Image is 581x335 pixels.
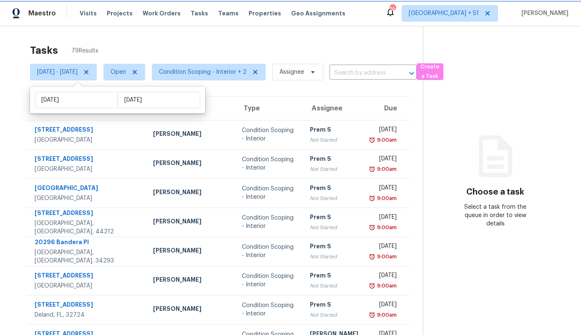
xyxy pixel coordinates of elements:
[35,282,140,290] div: [GEOGRAPHIC_DATA]
[310,213,358,223] div: Prem S
[153,246,229,257] div: [PERSON_NAME]
[372,184,397,194] div: [DATE]
[242,185,296,201] div: Condition Scoping - Interior
[375,252,397,261] div: 9:00am
[35,92,117,108] input: Start date
[242,243,296,260] div: Condition Scoping - Interior
[35,165,140,173] div: [GEOGRAPHIC_DATA]
[35,219,140,236] div: [GEOGRAPHIC_DATA], [GEOGRAPHIC_DATA], 44212
[372,155,397,165] div: [DATE]
[372,125,397,136] div: [DATE]
[242,126,296,143] div: Condition Scoping - Interior
[375,136,397,144] div: 9:00am
[369,311,375,319] img: Overdue Alarm Icon
[310,125,358,136] div: Prem S
[242,214,296,230] div: Condition Scoping - Interior
[28,9,56,17] span: Maestro
[153,159,229,169] div: [PERSON_NAME]
[143,9,181,17] span: Work Orders
[310,282,358,290] div: Not Started
[375,223,397,232] div: 9:00am
[35,125,140,136] div: [STREET_ADDRESS]
[375,194,397,202] div: 9:00am
[153,305,229,315] div: [PERSON_NAME]
[153,130,229,140] div: [PERSON_NAME]
[417,63,443,80] button: Create a Task
[466,188,524,196] h3: Choose a task
[153,275,229,286] div: [PERSON_NAME]
[303,97,365,120] th: Assignee
[242,272,296,289] div: Condition Scoping - Interior
[369,165,375,173] img: Overdue Alarm Icon
[310,155,358,165] div: Prem S
[35,136,140,144] div: [GEOGRAPHIC_DATA]
[35,238,140,248] div: 20296 Bandera Pl
[409,9,479,17] span: [GEOGRAPHIC_DATA] + 51
[191,10,208,16] span: Tasks
[310,194,358,202] div: Not Started
[369,252,375,261] img: Overdue Alarm Icon
[159,68,246,76] span: Condition Scoping - Interior + 2
[71,47,98,55] span: 79 Results
[372,300,397,311] div: [DATE]
[310,271,358,282] div: Prem S
[372,213,397,223] div: [DATE]
[118,92,200,108] input: End date
[218,9,239,17] span: Teams
[35,271,140,282] div: [STREET_ADDRESS]
[107,9,133,17] span: Projects
[372,242,397,252] div: [DATE]
[235,97,303,120] th: Type
[390,5,395,13] div: 744
[310,165,358,173] div: Not Started
[310,311,358,319] div: Not Started
[242,301,296,318] div: Condition Scoping - Interior
[35,248,140,265] div: [GEOGRAPHIC_DATA], [GEOGRAPHIC_DATA], 34293
[35,155,140,165] div: [STREET_ADDRESS]
[153,188,229,198] div: [PERSON_NAME]
[375,311,397,319] div: 9:00am
[459,203,531,228] div: Select a task from the queue in order to view details
[35,311,140,319] div: Deland, FL, 32724
[518,9,568,17] span: [PERSON_NAME]
[369,282,375,290] img: Overdue Alarm Icon
[372,271,397,282] div: [DATE]
[153,217,229,227] div: [PERSON_NAME]
[310,300,358,311] div: Prem S
[111,68,126,76] span: Open
[421,62,439,81] span: Create a Task
[375,165,397,173] div: 9:00am
[310,184,358,194] div: Prem S
[35,300,140,311] div: [STREET_ADDRESS]
[310,136,358,144] div: Not Started
[369,223,375,232] img: Overdue Alarm Icon
[37,68,78,76] span: [DATE] - [DATE]
[242,155,296,172] div: Condition Scoping - Interior
[369,194,375,202] img: Overdue Alarm Icon
[80,9,97,17] span: Visits
[406,67,418,79] button: Open
[329,67,393,80] input: Search by address
[310,223,358,232] div: Not Started
[249,9,281,17] span: Properties
[35,194,140,202] div: [GEOGRAPHIC_DATA]
[369,136,375,144] img: Overdue Alarm Icon
[310,252,358,261] div: Not Started
[279,68,304,76] span: Assignee
[35,184,140,194] div: [GEOGRAPHIC_DATA]
[35,209,140,219] div: [STREET_ADDRESS]
[310,242,358,252] div: Prem S
[365,97,410,120] th: Due
[30,46,58,55] h2: Tasks
[375,282,397,290] div: 9:00am
[27,97,146,120] th: Address
[291,9,345,17] span: Geo Assignments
